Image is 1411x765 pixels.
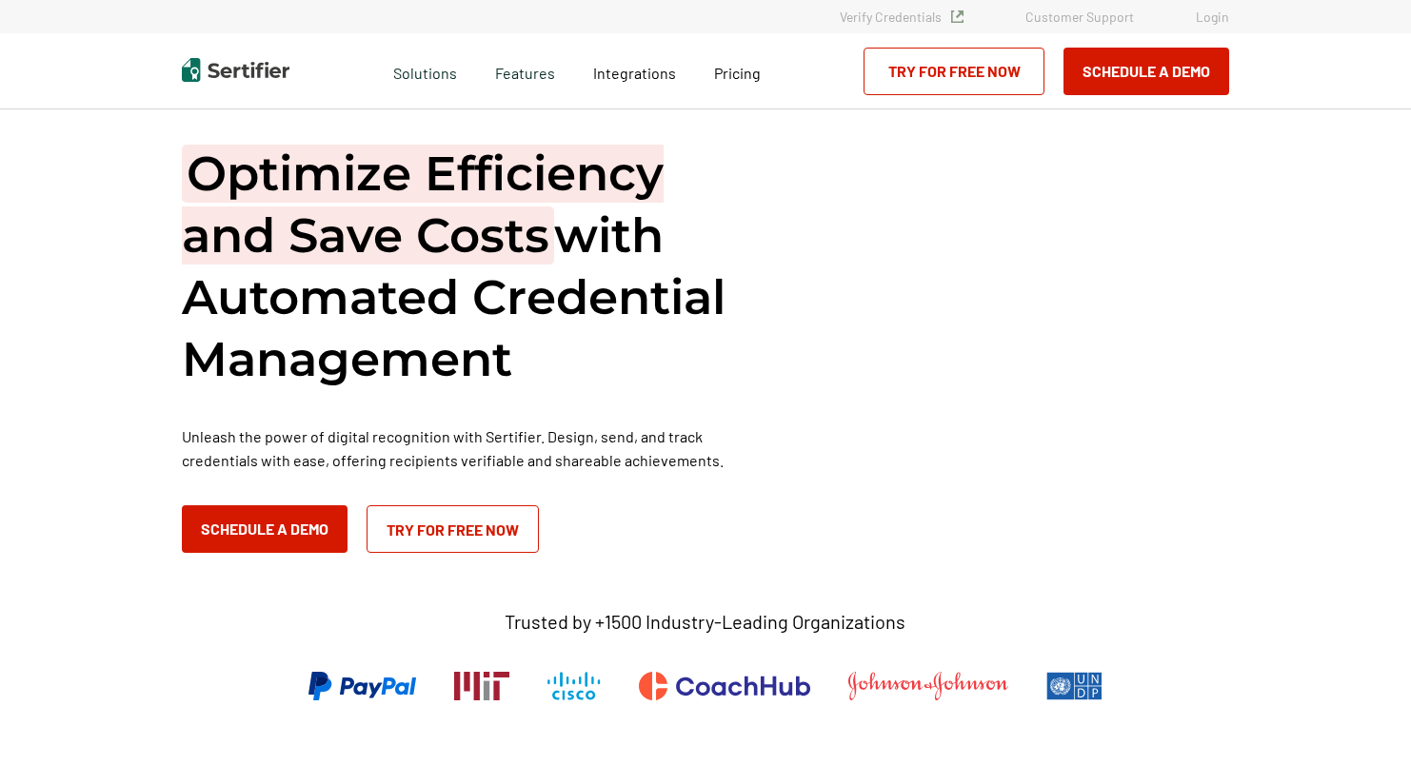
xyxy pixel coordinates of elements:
span: Optimize Efficiency and Save Costs [182,145,664,265]
span: Pricing [714,64,761,82]
p: Trusted by +1500 Industry-Leading Organizations [505,610,905,634]
img: PayPal [308,672,416,700]
a: Pricing [714,59,761,83]
img: Johnson & Johnson [848,672,1008,700]
img: CoachHub [639,672,810,700]
a: Verify Credentials [840,9,964,25]
span: Integrations [593,64,676,82]
span: Features [495,59,555,83]
a: Integrations [593,59,676,83]
img: Massachusetts Institute of Technology [454,672,509,700]
p: Unleash the power of digital recognition with Sertifier. Design, send, and track credentials with... [182,424,753,472]
a: Try for Free Now [864,48,1044,95]
a: Customer Support [1025,9,1134,25]
a: Try for Free Now [367,505,539,553]
span: Solutions [393,59,457,83]
img: Verified [951,10,964,23]
img: Cisco [547,672,601,700]
img: UNDP [1046,672,1103,700]
h1: with Automated Credential Management [182,143,753,390]
img: Sertifier | Digital Credentialing Platform [182,58,289,82]
a: Login [1196,9,1229,25]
